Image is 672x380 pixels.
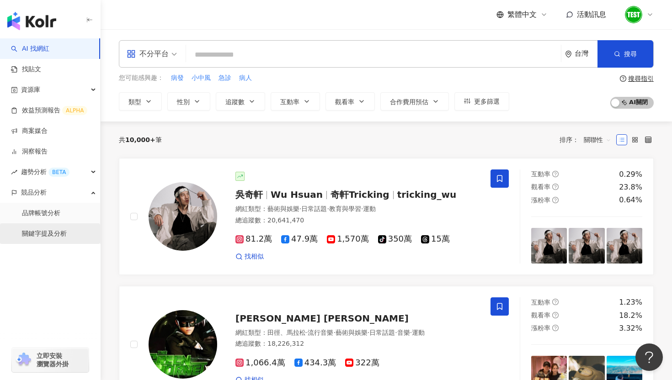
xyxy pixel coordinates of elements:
span: 關聯性 [584,132,611,147]
span: 350萬 [378,234,412,244]
span: 趨勢分析 [21,162,69,182]
span: 吳奇軒 [235,189,263,200]
span: question-circle [552,325,559,331]
button: 合作費用預估 [380,92,449,111]
span: question-circle [552,299,559,305]
span: 搜尋 [624,50,637,58]
span: · [395,329,397,336]
span: 1,570萬 [327,234,369,244]
div: 排序： [560,132,616,147]
span: 流行音樂 [308,329,333,336]
span: 日常話題 [369,329,395,336]
span: 田徑、馬拉松 [267,329,306,336]
span: 日常話題 [301,205,327,212]
button: 類型 [119,92,162,111]
span: · [368,329,369,336]
span: · [361,205,363,212]
span: 資源庫 [21,79,40,100]
span: 互動率 [280,98,299,106]
span: appstore [127,49,136,58]
span: 追蹤數 [225,98,245,106]
span: 病人 [239,74,252,83]
button: 病發 [171,73,184,83]
button: 互動率 [271,92,320,111]
img: unnamed.png [625,6,642,23]
span: 競品分析 [21,182,47,203]
span: 觀看率 [531,183,550,190]
span: 10,000+ [125,136,155,143]
button: 性別 [167,92,210,111]
a: searchAI 找網紅 [11,44,49,53]
a: 品牌帳號分析 [22,209,60,218]
div: 不分平台 [127,47,169,61]
div: 18.2% [619,311,642,321]
button: 觀看率 [325,92,375,111]
span: 1,066.4萬 [235,358,285,368]
span: 藝術與娛樂 [336,329,368,336]
div: 1.23% [619,297,642,307]
span: question-circle [552,197,559,203]
span: 81.2萬 [235,234,272,244]
div: 搜尋指引 [628,75,654,82]
span: 觀看率 [335,98,354,106]
span: · [410,329,412,336]
a: 找相似 [235,252,264,261]
span: environment [565,51,572,58]
div: 網紅類型 ： [235,328,480,338]
span: 活動訊息 [577,10,606,19]
iframe: Help Scout Beacon - Open [635,343,663,371]
span: question-circle [552,171,559,177]
div: 總追蹤數 ： 20,641,470 [235,216,480,225]
button: 病人 [239,73,252,83]
span: 434.3萬 [294,358,336,368]
span: question-circle [620,75,626,82]
a: 商案媒合 [11,127,48,136]
span: 繁體中文 [507,10,537,20]
img: post-image [569,228,604,264]
button: 搜尋 [597,40,653,68]
span: 15萬 [421,234,450,244]
span: 運動 [412,329,425,336]
div: BETA [48,168,69,177]
div: 共 筆 [119,136,162,143]
span: 類型 [128,98,141,106]
div: 23.8% [619,182,642,192]
span: · [306,329,308,336]
span: rise [11,169,17,175]
button: 更多篩選 [454,92,509,111]
span: 合作費用預估 [390,98,428,106]
img: KOL Avatar [149,182,217,251]
span: 運動 [363,205,376,212]
span: · [327,205,329,212]
span: 322萬 [345,358,379,368]
span: 教育與學習 [329,205,361,212]
span: 音樂 [397,329,410,336]
button: 小中風 [191,73,211,83]
div: 0.29% [619,169,642,179]
img: post-image [607,228,642,264]
button: 急診 [218,73,232,83]
span: 漲粉率 [531,324,550,332]
span: 互動率 [531,299,550,306]
span: 奇軒Tricking [331,189,389,200]
span: Wu Hsuan [271,189,323,200]
span: 觀看率 [531,311,550,319]
span: question-circle [552,312,559,318]
span: 立即安裝 瀏覽器外掛 [37,352,69,368]
span: · [333,329,335,336]
span: 性別 [177,98,190,106]
span: 急診 [219,74,231,83]
span: 47.9萬 [281,234,318,244]
span: question-circle [552,184,559,190]
div: 網紅類型 ： [235,205,480,214]
a: 找貼文 [11,65,41,74]
div: 總追蹤數 ： 18,226,312 [235,339,480,348]
span: tricking_wu [397,189,457,200]
span: 漲粉率 [531,196,550,204]
img: logo [7,12,56,30]
a: 效益預測報告ALPHA [11,106,87,115]
span: 找相似 [245,252,264,261]
span: · [299,205,301,212]
img: chrome extension [15,353,32,367]
div: 3.32% [619,323,642,333]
